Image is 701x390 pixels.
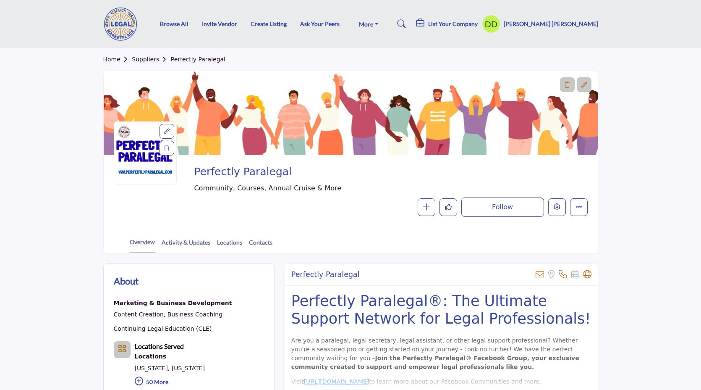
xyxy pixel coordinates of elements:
[353,18,384,30] a: More
[548,198,566,216] button: Edit company
[132,56,170,63] a: Suppliers
[171,56,225,63] a: Perfectly Paralegal
[135,351,205,362] a: Locations
[291,336,591,372] p: Are you a paralegal, legal secretary, legal assistant, or other legal support professional? Wheth...
[291,377,591,386] p: Visit to learn more about our Facebook Communities and more.
[291,292,591,327] h1: Perfectly Paralegal®: The Ultimate Support Network for Legal Professionals!
[428,20,478,28] h5: List Your Company
[114,311,166,318] a: Content Creation,
[251,20,287,27] a: Create Listing
[482,15,500,33] button: Show hide supplier dropdown
[103,7,143,41] img: site Logo
[570,198,588,216] button: More details
[114,298,232,309] a: Marketing & Business Development
[577,77,591,92] div: Aspect Ratio:6:1,Size:1200x200px
[172,365,205,372] a: [US_STATE]
[300,20,340,27] a: Ask Your Peers
[194,165,513,179] span: Perfectly Paralegal
[135,342,184,350] b: Locations Served
[135,343,184,350] a: Locations Served
[248,238,273,253] a: Contacts
[217,238,243,253] a: Locations
[135,365,170,372] a: [US_STATE],
[114,325,212,332] a: Continuing Legal Education (CLE)
[304,378,369,385] a: [URL][DOMAIN_NAME]
[389,17,411,31] a: Search
[114,341,131,358] button: Category Icon
[160,124,174,139] div: Aspect Ratio:1:1,Size:400x400px
[167,311,222,318] a: Business Coaching
[291,355,579,370] strong: Join the Perfectly Paralegal® Facebook Group, your exclusive community created to support and emp...
[439,198,457,216] button: Like
[291,270,360,279] h2: Perfectly Paralegal
[160,20,188,27] a: Browse All
[129,237,155,253] a: Overview
[114,274,139,288] h2: About
[504,20,598,28] h5: [PERSON_NAME] [PERSON_NAME]
[461,198,544,217] button: Follow
[202,20,237,27] a: Invite Vendor
[114,298,232,309] div: Helping law firms grow and attract clients
[118,126,131,138] img: NALS Vendor Partners
[416,19,478,29] div: List Your Company
[103,56,132,63] a: Home
[161,238,211,253] a: Activity & Updates
[194,183,463,193] span: Community, Courses, Annual Cruise & More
